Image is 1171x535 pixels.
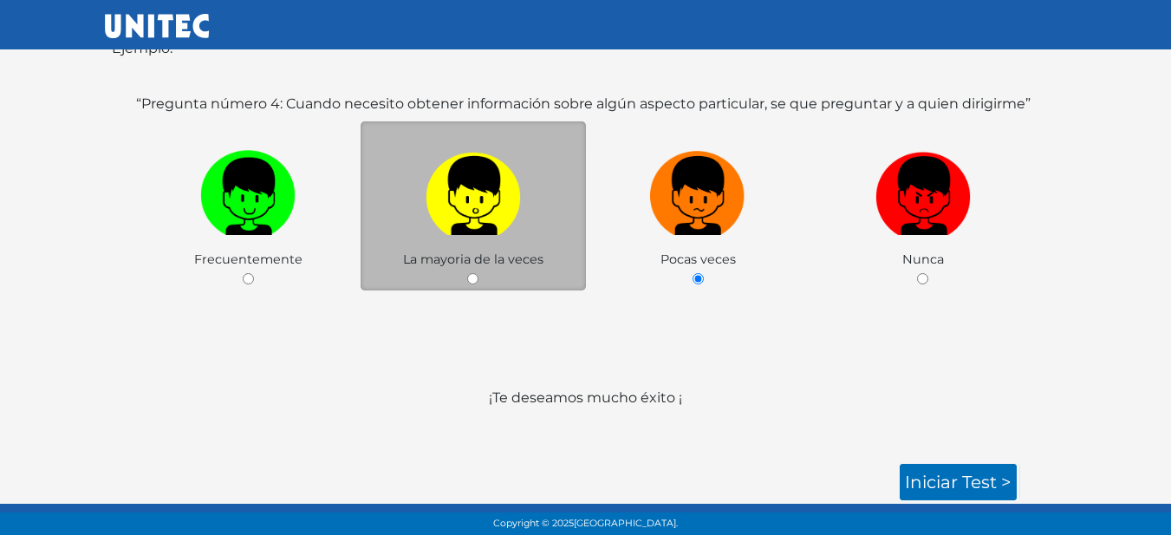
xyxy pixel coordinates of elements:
[902,251,944,267] span: Nunca
[136,94,1031,114] label: “Pregunta número 4: Cuando necesito obtener información sobre algún aspecto particular, se que pr...
[426,144,521,235] img: a1.png
[105,14,209,38] img: UNITEC
[574,518,678,529] span: [GEOGRAPHIC_DATA].
[900,464,1017,500] a: Iniciar test >
[200,144,296,235] img: v1.png
[194,251,303,267] span: Frecuentemente
[403,251,543,267] span: La mayoria de la veces
[650,144,745,235] img: n1.png
[875,144,971,235] img: r1.png
[660,251,736,267] span: Pocas veces
[112,388,1060,450] p: ¡Te deseamos mucho éxito ¡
